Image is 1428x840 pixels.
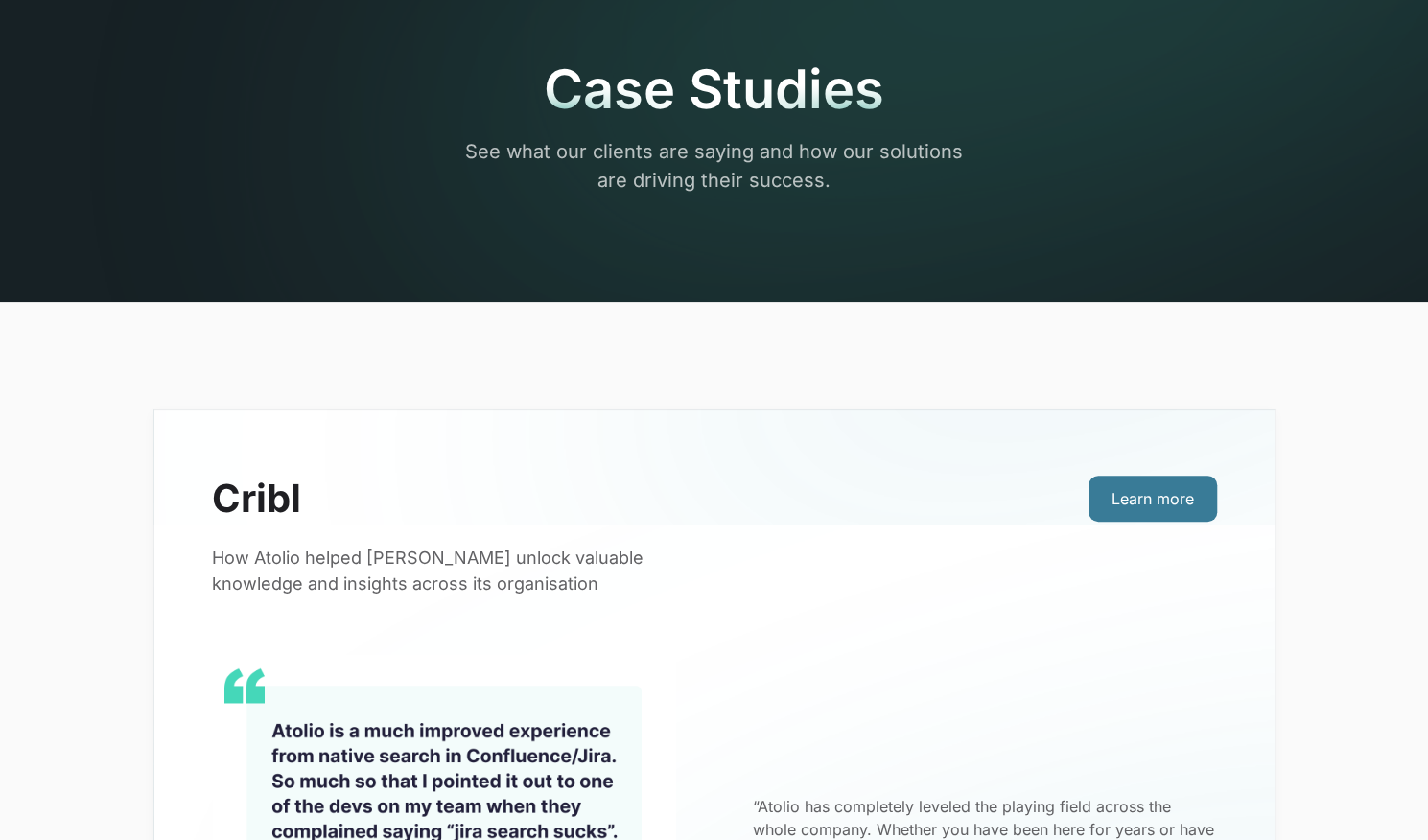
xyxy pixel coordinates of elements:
[1332,748,1428,840] iframe: Chat Widget
[153,58,1276,122] h1: Case Studies
[1332,748,1428,840] div: 聊天小工具
[212,476,725,522] h2: Cribl
[1089,476,1217,522] a: Learn more
[212,545,725,596] p: How Atolio helped [PERSON_NAME] unlock valuable knowledge and insights across its organisation
[457,137,971,195] p: See what our clients are saying and how our solutions are driving their success.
